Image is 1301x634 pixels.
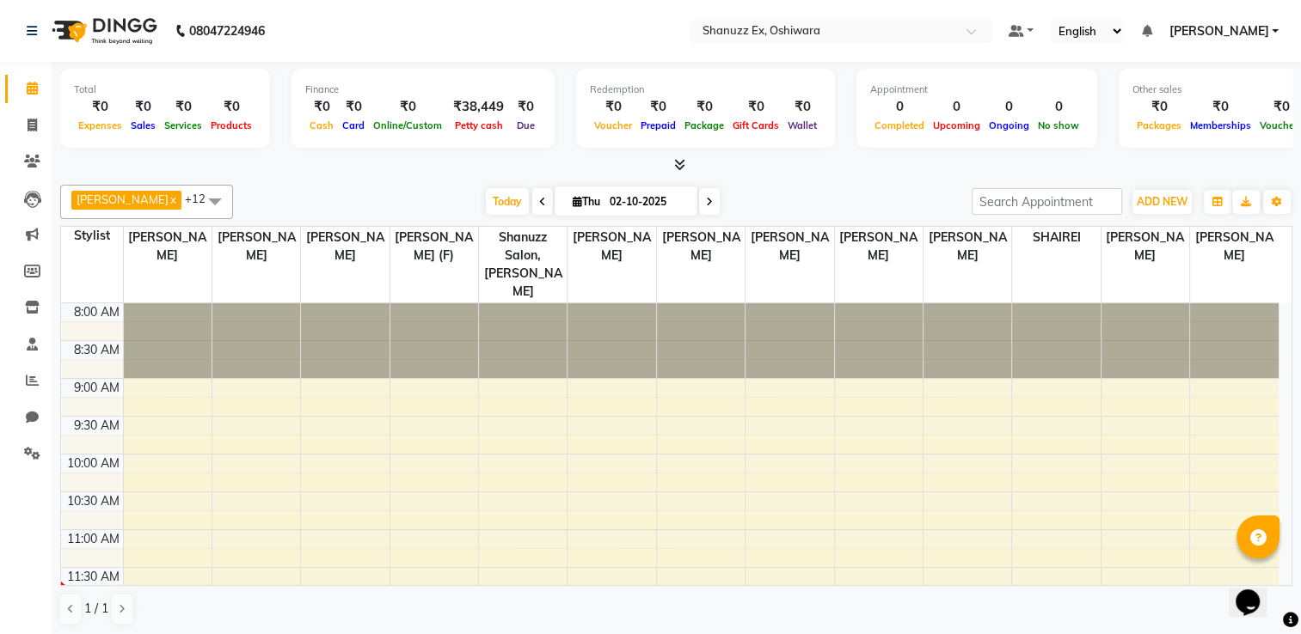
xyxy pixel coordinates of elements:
[126,97,160,117] div: ₹0
[369,119,446,131] span: Online/Custom
[446,97,511,117] div: ₹38,449
[604,189,690,215] input: 2025-10-02
[74,82,256,97] div: Total
[1034,97,1083,117] div: 0
[206,97,256,117] div: ₹0
[680,119,728,131] span: Package
[64,454,123,472] div: 10:00 AM
[338,97,369,117] div: ₹0
[568,195,604,208] span: Thu
[71,303,123,321] div: 8:00 AM
[1132,190,1192,214] button: ADD NEW
[369,97,446,117] div: ₹0
[479,227,567,302] span: Shanuzz Salon, [PERSON_NAME]
[783,97,821,117] div: ₹0
[1102,227,1189,266] span: [PERSON_NAME]
[301,227,389,266] span: [PERSON_NAME]
[160,97,206,117] div: ₹0
[124,227,212,266] span: [PERSON_NAME]
[1169,22,1268,40] span: [PERSON_NAME]
[728,97,783,117] div: ₹0
[929,119,985,131] span: Upcoming
[870,82,1083,97] div: Appointment
[486,188,529,215] span: Today
[985,97,1034,117] div: 0
[305,82,541,97] div: Finance
[783,119,821,131] span: Wallet
[61,227,123,245] div: Stylist
[511,97,541,117] div: ₹0
[590,82,821,97] div: Redemption
[636,119,680,131] span: Prepaid
[924,227,1011,266] span: [PERSON_NAME]
[305,119,338,131] span: Cash
[636,97,680,117] div: ₹0
[160,119,206,131] span: Services
[657,227,745,266] span: [PERSON_NAME]
[64,492,123,510] div: 10:30 AM
[1034,119,1083,131] span: No show
[74,119,126,131] span: Expenses
[185,192,218,205] span: +12
[1137,195,1187,208] span: ADD NEW
[985,119,1034,131] span: Ongoing
[305,97,338,117] div: ₹0
[212,227,300,266] span: [PERSON_NAME]
[71,417,123,435] div: 9:30 AM
[1190,227,1279,266] span: [PERSON_NAME]
[929,97,985,117] div: 0
[590,97,636,117] div: ₹0
[590,119,636,131] span: Voucher
[64,530,123,548] div: 11:00 AM
[338,119,369,131] span: Card
[126,119,160,131] span: Sales
[746,227,833,266] span: [PERSON_NAME]
[870,119,929,131] span: Completed
[189,7,265,55] b: 08047224946
[870,97,929,117] div: 0
[1186,97,1255,117] div: ₹0
[1186,119,1255,131] span: Memberships
[728,119,783,131] span: Gift Cards
[77,192,169,206] span: [PERSON_NAME]
[1132,119,1186,131] span: Packages
[71,379,123,397] div: 9:00 AM
[1229,565,1284,617] iframe: chat widget
[64,568,123,586] div: 11:30 AM
[74,97,126,117] div: ₹0
[835,227,923,266] span: [PERSON_NAME]
[44,7,162,55] img: logo
[972,188,1122,215] input: Search Appointment
[1132,97,1186,117] div: ₹0
[169,192,176,206] a: x
[1012,227,1100,248] span: SHAIREI
[512,119,539,131] span: Due
[71,341,123,359] div: 8:30 AM
[84,600,108,618] span: 1 / 1
[390,227,478,266] span: [PERSON_NAME] (F)
[206,119,256,131] span: Products
[680,97,728,117] div: ₹0
[568,227,655,266] span: [PERSON_NAME]
[451,119,507,131] span: Petty cash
